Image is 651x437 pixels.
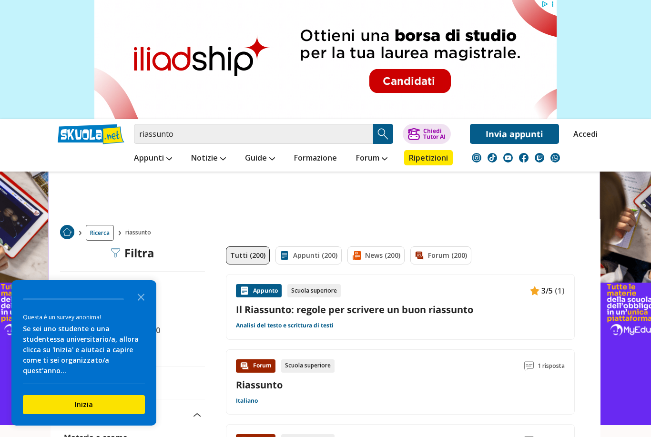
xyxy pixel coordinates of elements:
[111,246,154,260] div: Filtra
[11,280,156,426] div: Survey
[189,150,228,167] a: Notizie
[281,359,335,373] div: Scuola superiore
[23,324,145,376] div: Se sei uno studente o una studentessa universitario/a, allora clicca su 'Inizia' e aiutaci a capi...
[236,397,258,405] a: Italiano
[280,251,289,260] img: Appunti filtro contenuto
[60,225,74,241] a: Home
[226,246,270,264] a: Tutti (200)
[503,153,513,163] img: youtube
[555,285,565,297] span: (1)
[519,153,529,163] img: facebook
[236,378,283,391] a: Riassunto
[292,150,339,167] a: Formazione
[538,359,565,373] span: 1 risposta
[132,287,151,306] button: Close the survey
[354,150,390,167] a: Forum
[134,124,373,144] input: Cerca appunti, riassunti o versioni
[573,124,593,144] a: Accedi
[240,286,249,295] img: Appunti contenuto
[86,225,114,241] a: Ricerca
[488,153,497,163] img: tiktok
[132,150,174,167] a: Appunti
[541,285,553,297] span: 3/5
[347,246,405,264] a: News (200)
[125,225,155,241] span: riassunto
[111,248,121,258] img: Filtra filtri mobile
[60,225,74,239] img: Home
[550,153,560,163] img: WhatsApp
[23,395,145,414] button: Inizia
[240,361,249,371] img: Forum contenuto
[23,313,145,322] div: Questa è un survey anonima!
[236,322,334,329] a: Analisi del testo e scrittura di testi
[376,127,390,141] img: Cerca appunti, riassunti o versioni
[193,413,201,417] img: Apri e chiudi sezione
[243,150,277,167] a: Guide
[236,359,275,373] div: Forum
[373,124,393,144] button: Search Button
[423,128,446,140] div: Chiedi Tutor AI
[352,251,361,260] img: News filtro contenuto
[415,251,424,260] img: Forum filtro contenuto
[275,246,342,264] a: Appunti (200)
[410,246,471,264] a: Forum (200)
[236,303,565,316] a: Il Riassunto: regole per scrivere un buon riassunto
[404,150,453,165] a: Ripetizioni
[524,361,534,371] img: Commenti lettura
[403,124,451,144] button: ChiediTutor AI
[236,284,282,297] div: Appunto
[472,153,481,163] img: instagram
[470,124,559,144] a: Invia appunti
[287,284,341,297] div: Scuola superiore
[530,286,539,295] img: Appunti contenuto
[535,153,544,163] img: twitch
